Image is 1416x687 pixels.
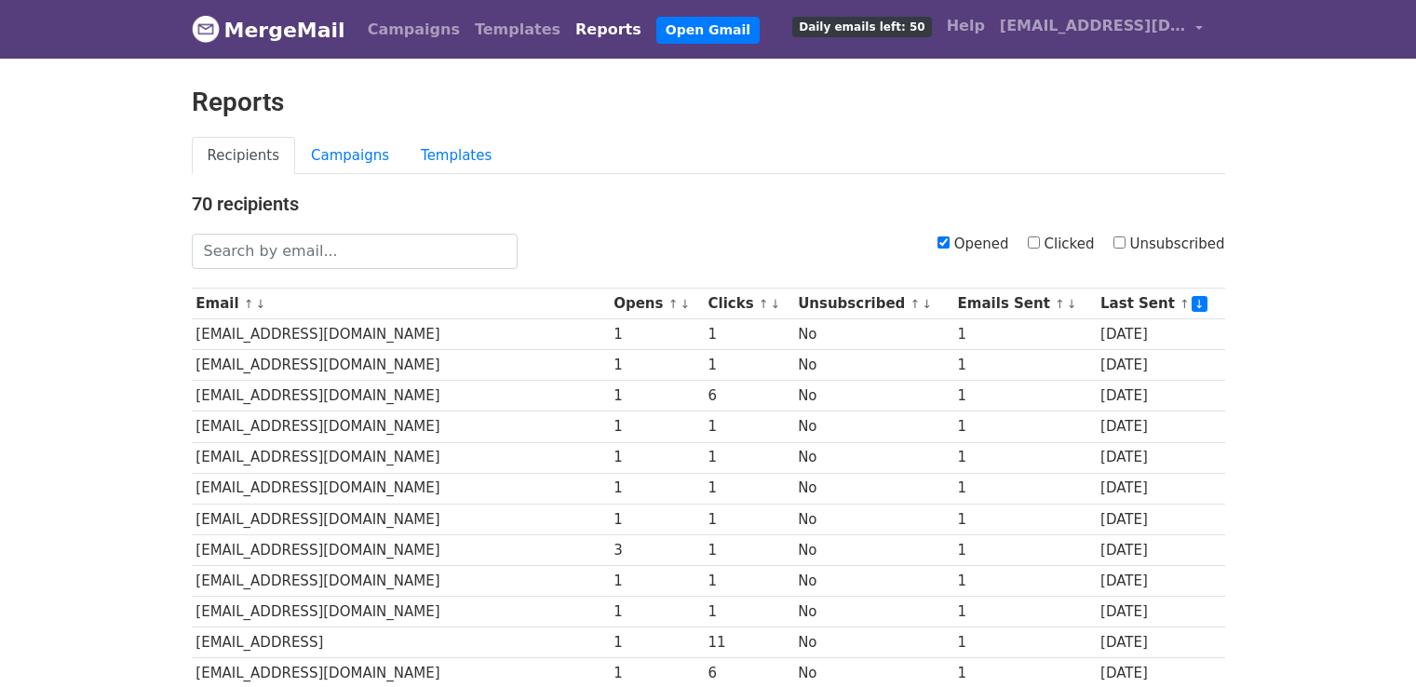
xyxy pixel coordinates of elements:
td: 1 [609,597,703,627]
td: 1 [609,411,703,442]
td: 1 [953,473,1096,504]
td: [DATE] [1096,534,1224,565]
td: [EMAIL_ADDRESS][DOMAIN_NAME] [192,381,610,411]
td: [EMAIL_ADDRESS][DOMAIN_NAME] [192,504,610,534]
td: No [793,473,952,504]
a: Templates [405,137,507,175]
td: 1 [609,627,703,658]
td: No [793,442,952,473]
a: Help [939,7,992,45]
a: ↑ [244,297,254,311]
a: Daily emails left: 50 [785,7,938,45]
a: ↓ [922,297,932,311]
td: 1 [704,411,794,442]
td: [DATE] [1096,627,1224,658]
label: Clicked [1028,234,1095,255]
td: 1 [953,442,1096,473]
td: [DATE] [1096,411,1224,442]
td: 1 [609,565,703,596]
td: 1 [704,565,794,596]
td: 1 [704,534,794,565]
td: [DATE] [1096,442,1224,473]
a: ↓ [771,297,781,311]
td: No [793,381,952,411]
td: 1 [609,442,703,473]
label: Opened [937,234,1009,255]
td: [EMAIL_ADDRESS] [192,627,610,658]
td: 1 [953,534,1096,565]
a: ↑ [910,297,921,311]
a: ↓ [1067,297,1077,311]
td: No [793,411,952,442]
td: 1 [953,319,1096,350]
th: Unsubscribed [793,289,952,319]
h4: 70 recipients [192,193,1225,215]
h2: Reports [192,87,1225,118]
td: [DATE] [1096,350,1224,381]
td: 11 [704,627,794,658]
a: ↑ [668,297,679,311]
td: No [793,534,952,565]
th: Emails Sent [953,289,1096,319]
th: Clicks [704,289,794,319]
td: 1 [953,627,1096,658]
a: ↓ [256,297,266,311]
a: Reports [568,11,649,48]
td: 1 [704,319,794,350]
td: [EMAIL_ADDRESS][DOMAIN_NAME] [192,534,610,565]
td: [DATE] [1096,504,1224,534]
a: ↑ [1055,297,1065,311]
img: MergeMail logo [192,15,220,43]
td: 1 [953,504,1096,534]
td: 1 [704,504,794,534]
td: 1 [704,350,794,381]
td: [EMAIL_ADDRESS][DOMAIN_NAME] [192,319,610,350]
td: 1 [953,411,1096,442]
td: 1 [704,442,794,473]
th: Last Sent [1096,289,1224,319]
td: [DATE] [1096,381,1224,411]
td: No [793,565,952,596]
td: [EMAIL_ADDRESS][DOMAIN_NAME] [192,411,610,442]
td: 1 [953,565,1096,596]
td: [EMAIL_ADDRESS][DOMAIN_NAME] [192,473,610,504]
a: Templates [467,11,568,48]
td: 1 [609,473,703,504]
span: [EMAIL_ADDRESS][DOMAIN_NAME] [1000,15,1186,37]
td: 1 [953,597,1096,627]
a: ↑ [1180,297,1190,311]
td: [DATE] [1096,597,1224,627]
a: [EMAIL_ADDRESS][DOMAIN_NAME] [992,7,1210,51]
label: Unsubscribed [1113,234,1225,255]
td: [DATE] [1096,565,1224,596]
a: ↑ [759,297,769,311]
td: No [793,597,952,627]
td: 1 [609,381,703,411]
input: Opened [937,236,950,249]
input: Unsubscribed [1113,236,1126,249]
td: 1 [704,597,794,627]
input: Search by email... [192,234,518,269]
a: Open Gmail [656,17,760,44]
td: No [793,319,952,350]
td: [EMAIL_ADDRESS][DOMAIN_NAME] [192,597,610,627]
td: [EMAIL_ADDRESS][DOMAIN_NAME] [192,565,610,596]
a: ↓ [680,297,690,311]
a: MergeMail [192,10,345,49]
th: Opens [609,289,703,319]
th: Email [192,289,610,319]
td: 1 [953,350,1096,381]
td: 6 [704,381,794,411]
a: Recipients [192,137,296,175]
input: Clicked [1028,236,1040,249]
td: [EMAIL_ADDRESS][DOMAIN_NAME] [192,350,610,381]
td: No [793,504,952,534]
td: 1 [609,319,703,350]
td: 1 [704,473,794,504]
td: No [793,627,952,658]
a: ↓ [1192,296,1207,312]
td: 1 [609,504,703,534]
td: [DATE] [1096,473,1224,504]
td: 1 [609,350,703,381]
span: Daily emails left: 50 [792,17,931,37]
